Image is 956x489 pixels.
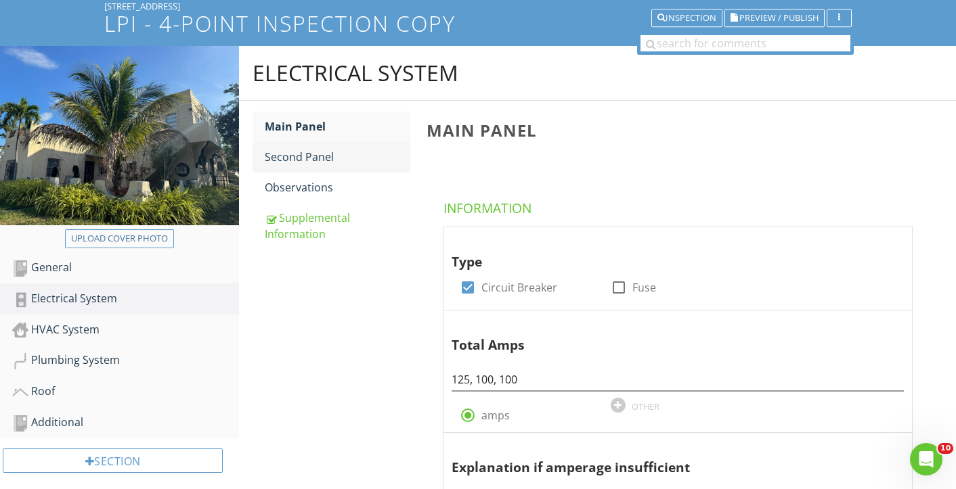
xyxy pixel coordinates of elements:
span: 10 [938,443,953,454]
h4: Information [443,194,917,217]
iframe: Intercom live chat [910,443,942,475]
button: Inspection [651,9,722,28]
label: Circuit Breaker [481,281,557,294]
div: [STREET_ADDRESS] [104,1,852,11]
div: Plumbing System [12,352,239,369]
div: OTHER [632,401,659,412]
div: Roof [12,383,239,400]
a: Inspection [651,11,722,23]
input: search for comments [640,35,850,51]
div: HVAC System [12,321,239,339]
a: Preview / Publish [724,11,825,23]
div: Supplemental Information [265,210,410,242]
div: Upload cover photo [71,232,168,246]
div: Additional [12,414,239,432]
input: # [452,369,904,391]
label: Fuse [632,281,656,294]
div: Second Panel [265,149,410,165]
button: Upload cover photo [65,229,174,248]
div: Explanation if amperage insufficient [452,438,882,478]
span: Preview / Publish [739,14,819,22]
div: General [12,259,239,277]
div: Observations [265,179,410,195]
div: Type [452,233,882,272]
div: Total Amps [452,316,882,355]
div: Electrical System [253,60,458,87]
div: Inspection [657,14,716,23]
div: Main Panel [265,118,410,135]
h1: LPI - 4-Point Inspection Copy [104,11,852,35]
div: Section [3,448,223,473]
label: amps [481,409,510,422]
button: Preview / Publish [724,9,825,28]
h3: Main Panel [427,121,934,139]
div: Electrical System [12,290,239,308]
